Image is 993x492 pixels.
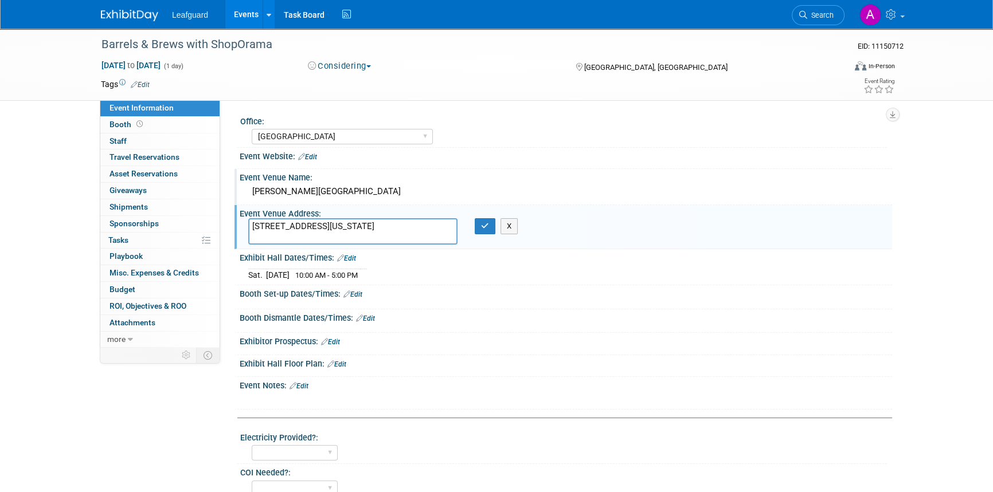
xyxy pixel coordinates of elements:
span: Budget [110,285,135,294]
img: Arlene Duncan [859,4,881,26]
span: to [126,61,136,70]
div: Exhibit Hall Dates/Times: [240,249,892,264]
td: Tags [101,78,150,90]
div: Event Website: [240,148,892,163]
div: Event Venue Name: [240,169,892,183]
span: Booth not reserved yet [134,120,145,128]
span: Shipments [110,202,148,211]
a: Edit [290,382,308,390]
a: Budget [100,282,220,298]
td: [DATE] [266,269,290,281]
a: ROI, Objectives & ROO [100,298,220,314]
button: X [501,218,518,234]
a: more [100,332,220,348]
span: (1 day) [163,62,183,70]
span: Search [807,11,834,19]
a: Giveaways [100,183,220,199]
span: more [107,334,126,344]
span: 10:00 AM - 5:00 PM [295,271,358,280]
div: Office: [240,113,887,127]
a: Edit [327,360,346,368]
td: Sat. [248,269,266,281]
td: Personalize Event Tab Strip [177,348,197,363]
a: Misc. Expenses & Credits [100,265,220,281]
span: [GEOGRAPHIC_DATA], [GEOGRAPHIC_DATA] [584,63,727,72]
span: Sponsorships [110,219,159,228]
a: Travel Reservations [100,149,220,166]
a: Edit [298,153,317,161]
a: Edit [321,338,340,346]
img: ExhibitDay [101,10,158,21]
a: Edit [337,254,356,262]
span: Leafguard [172,10,208,19]
a: Edit [356,314,375,322]
span: Tasks [108,235,128,245]
a: Attachments [100,315,220,331]
a: Staff [100,133,220,149]
span: ROI, Objectives & ROO [110,301,186,310]
img: Format-Inperson.png [855,61,866,70]
a: Search [792,5,845,25]
span: Misc. Expenses & Credits [110,268,199,277]
a: Tasks [100,233,220,249]
span: Playbook [110,251,143,261]
a: Edit [131,81,150,89]
div: Event Format [777,60,895,77]
div: Event Rating [863,78,894,84]
a: Booth [100,117,220,133]
a: Sponsorships [100,216,220,232]
span: Giveaways [110,186,147,195]
a: Asset Reservations [100,166,220,182]
span: Asset Reservations [110,169,178,178]
a: Shipments [100,199,220,215]
div: Event Notes: [240,377,892,392]
td: Toggle Event Tabs [197,348,220,363]
div: Exhibitor Prospectus: [240,333,892,348]
div: Electricity Provided?: [240,429,887,443]
div: Barrels & Brews with ShopOrama [97,34,827,55]
span: [DATE] [DATE] [101,60,161,70]
span: Booth [110,120,145,129]
div: Event Venue Address: [240,205,892,219]
span: Travel Reservations [110,152,179,162]
div: In-Person [868,62,895,70]
div: Booth Dismantle Dates/Times: [240,309,892,324]
span: Event ID: 11150712 [858,42,904,50]
div: COI Needed?: [240,464,887,478]
div: [PERSON_NAME][GEOGRAPHIC_DATA] [248,183,883,200]
button: Considering [304,60,376,72]
a: Event Information [100,100,220,116]
a: Playbook [100,249,220,265]
span: Attachments [110,318,155,327]
a: Edit [343,290,362,298]
div: Booth Set-up Dates/Times: [240,285,892,300]
div: Exhibit Hall Floor Plan: [240,355,892,370]
span: Event Information [110,103,174,112]
span: Staff [110,136,127,145]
